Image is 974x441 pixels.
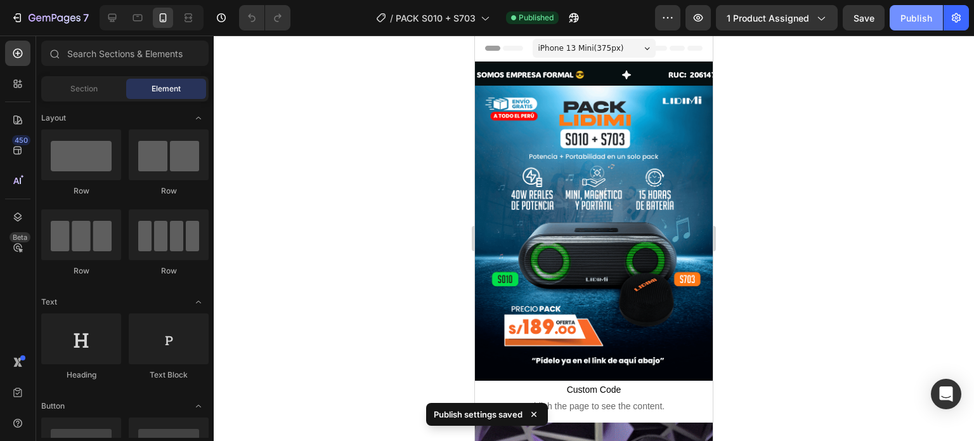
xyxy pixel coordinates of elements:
span: 1 product assigned [727,11,809,25]
span: Toggle open [188,108,209,128]
div: Heading [41,369,121,381]
div: Open Intercom Messenger [931,379,961,409]
span: Layout [41,112,66,124]
div: Undo/Redo [239,5,290,30]
div: Row [41,185,121,197]
p: 7 [83,10,89,25]
span: Toggle open [188,292,209,312]
p: RUC: 20614795485 🔥 [193,32,275,46]
div: Beta [10,232,30,242]
span: Published [519,12,554,23]
span: Element [152,83,181,95]
button: Save [843,5,885,30]
span: Toggle open [188,396,209,416]
button: 1 product assigned [716,5,838,30]
iframe: Design area [475,36,713,441]
span: PACK S010 + S703 [396,11,476,25]
span: Save [854,13,874,23]
input: Search Sections & Elements [41,41,209,66]
p: Publish settings saved [434,408,523,421]
span: Button [41,400,65,412]
span: Text [41,296,57,308]
div: Row [129,185,209,197]
button: 7 [5,5,94,30]
div: Row [41,265,121,277]
div: 450 [12,135,30,145]
div: Row [129,265,209,277]
span: Section [70,83,98,95]
button: Publish [890,5,943,30]
div: Publish [900,11,932,25]
span: / [390,11,393,25]
div: Text Block [129,369,209,381]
